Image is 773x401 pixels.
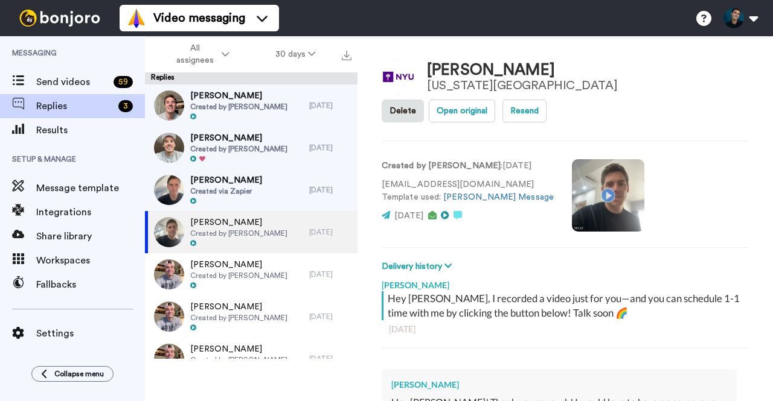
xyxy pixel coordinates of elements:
[190,144,287,154] span: Created by [PERSON_NAME]
[36,99,114,113] span: Replies
[36,253,145,268] span: Workspaces
[190,102,287,112] span: Created by [PERSON_NAME]
[309,227,351,237] div: [DATE]
[14,10,105,27] img: bj-logo-header-white.svg
[429,99,495,122] button: Open original
[382,99,424,122] button: Delete
[154,217,184,247] img: d2922a42-c3a6-4ff4-ac10-d308b2ff329d-thumb.jpg
[36,123,145,137] span: Results
[382,260,455,273] button: Delivery history
[443,193,554,201] a: [PERSON_NAME] Message
[145,338,358,380] a: [PERSON_NAME]Created by [PERSON_NAME][DATE]
[145,169,358,211] a: [PERSON_NAME]Created via Zapier[DATE]
[54,369,104,379] span: Collapse menu
[190,174,262,186] span: [PERSON_NAME]
[190,229,287,238] span: Created by [PERSON_NAME]
[190,132,287,144] span: [PERSON_NAME]
[190,259,287,271] span: [PERSON_NAME]
[190,90,287,102] span: [PERSON_NAME]
[309,185,351,195] div: [DATE]
[145,72,358,84] div: Replies
[154,259,184,289] img: 7f7dd420-9f10-4da0-b582-ae6c9b43b097-thumb.jpg
[147,37,252,71] button: All assignees
[145,127,358,169] a: [PERSON_NAME]Created by [PERSON_NAME][DATE]
[309,270,351,279] div: [DATE]
[36,75,109,89] span: Send videos
[338,45,355,63] button: Export all results that match these filters now.
[309,354,351,364] div: [DATE]
[31,366,114,382] button: Collapse menu
[309,143,351,153] div: [DATE]
[145,253,358,295] a: [PERSON_NAME]Created by [PERSON_NAME][DATE]
[382,160,554,172] p: : [DATE]
[118,100,133,112] div: 3
[382,178,554,204] p: [EMAIL_ADDRESS][DOMAIN_NAME] Template used:
[154,175,184,205] img: 8b7cd22e-764e-42d2-836d-d0693971deaf-thumb.jpg
[382,162,501,170] strong: Created by [PERSON_NAME]
[36,205,145,219] span: Integrations
[127,8,146,28] img: vm-color.svg
[170,42,219,66] span: All assignees
[145,295,358,338] a: [PERSON_NAME]Created by [PERSON_NAME][DATE]
[382,273,749,291] div: [PERSON_NAME]
[391,379,727,391] div: [PERSON_NAME]
[154,133,184,163] img: cd5c5099-17d3-449c-a179-573b34075a32-thumb.jpg
[36,326,145,341] span: Settings
[427,79,617,92] div: [US_STATE][GEOGRAPHIC_DATA]
[190,355,287,365] span: Created by [PERSON_NAME]
[309,312,351,321] div: [DATE]
[190,216,287,229] span: [PERSON_NAME]
[145,211,358,253] a: [PERSON_NAME]Created by [PERSON_NAME][DATE]
[190,271,287,280] span: Created by [PERSON_NAME]
[154,90,184,121] img: 5b9c18ba-9c8d-4a93-b86d-e1d5a06968e2-thumb.jpg
[154,302,184,332] img: 7f7dd420-9f10-4da0-b582-ae6c9b43b097-thumb.jpg
[145,84,358,127] a: [PERSON_NAME]Created by [PERSON_NAME][DATE]
[190,343,287,355] span: [PERSON_NAME]
[36,181,145,195] span: Message template
[190,301,287,313] span: [PERSON_NAME]
[190,313,287,323] span: Created by [PERSON_NAME]
[427,62,617,79] div: [PERSON_NAME]
[190,186,262,196] span: Created via Zapier
[154,344,184,374] img: 7f7dd420-9f10-4da0-b582-ae6c9b43b097-thumb.jpg
[502,99,547,122] button: Resend
[114,76,133,88] div: 59
[388,291,746,320] div: Hey [PERSON_NAME], I recorded a video just for you—and you can schedule 1-1 time with me by click...
[153,10,245,27] span: Video messaging
[36,229,145,244] span: Share library
[252,43,339,65] button: 30 days
[342,51,351,60] img: export.svg
[382,60,415,93] img: Image of Kolby Kendrick
[389,323,742,335] div: [DATE]
[394,212,423,220] span: [DATE]
[36,277,145,292] span: Fallbacks
[309,101,351,110] div: [DATE]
